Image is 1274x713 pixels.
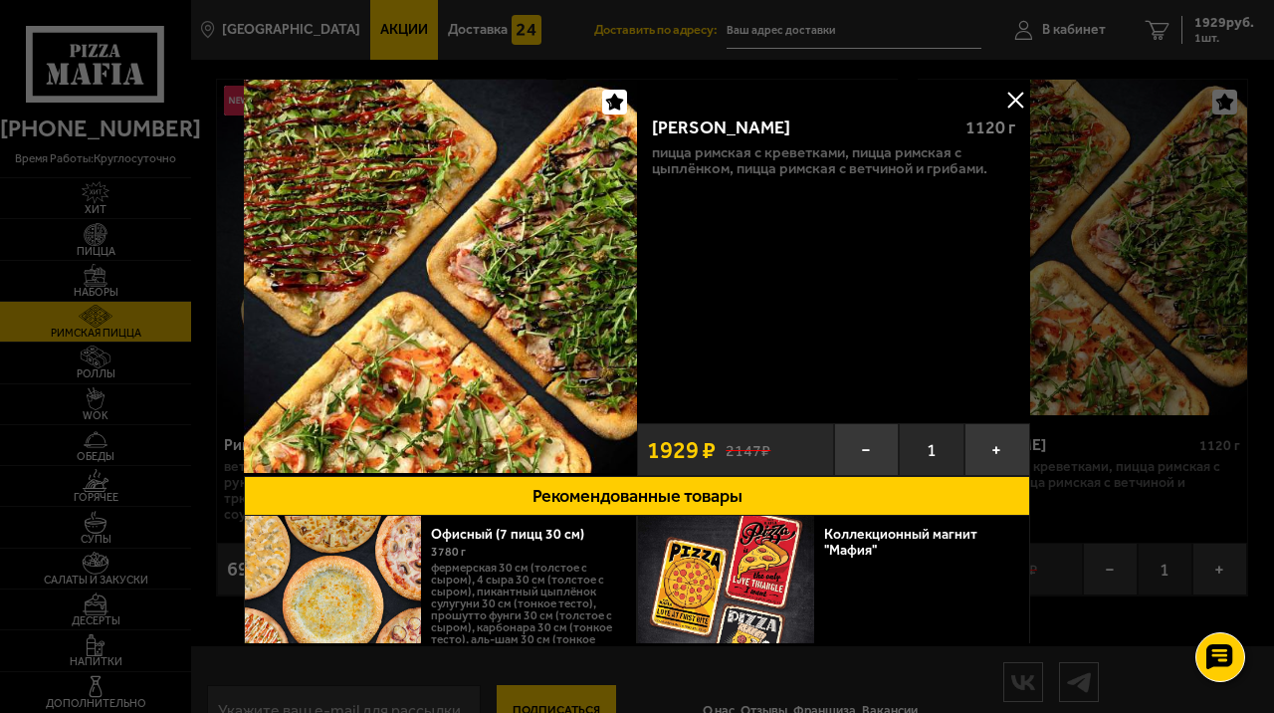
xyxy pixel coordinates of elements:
[965,117,1015,138] span: 1120 г
[244,80,637,476] a: Мама Миа
[899,423,964,476] span: 1
[244,80,637,473] img: Мама Миа
[824,526,977,559] a: Коллекционный магнит "Мафия"
[431,526,604,543] a: Офисный (7 пицц 30 см)
[244,476,1030,516] button: Рекомендованные товары
[834,423,900,476] button: −
[964,423,1030,476] button: +
[647,438,716,462] span: 1929 ₽
[652,144,1015,176] p: Пицца Римская с креветками, Пицца Римская с цыплёнком, Пицца Римская с ветчиной и грибами.
[431,562,621,669] p: Фермерская 30 см (толстое с сыром), 4 сыра 30 см (толстое с сыром), Пикантный цыплёнок сулугуни 3...
[726,440,770,459] s: 2147 ₽
[431,545,466,559] span: 3780 г
[652,118,949,139] div: [PERSON_NAME]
